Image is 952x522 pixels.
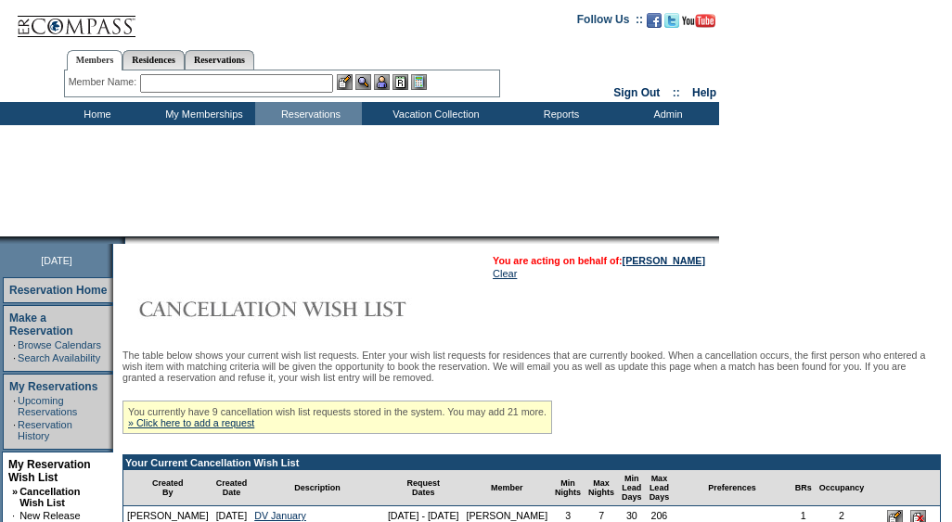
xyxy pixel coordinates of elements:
[123,455,940,470] td: Your Current Cancellation Wish List
[664,13,679,28] img: Follow us on Twitter
[355,74,371,90] img: View
[128,417,254,428] a: » Click here to add a request
[462,470,551,506] td: Member
[551,470,585,506] td: Min Nights
[212,470,251,506] td: Created Date
[125,236,127,244] img: blank.gif
[18,352,100,363] a: Search Availability
[123,470,212,506] td: Created By
[122,50,185,70] a: Residences
[816,470,868,506] td: Occupancy
[19,486,80,508] a: Cancellation Wish List
[362,102,506,125] td: Vacation Collection
[646,470,674,506] td: Max Lead Days
[411,74,427,90] img: b_calculator.gif
[585,470,618,506] td: Max Nights
[623,255,705,266] a: [PERSON_NAME]
[13,419,16,441] td: ·
[618,470,646,506] td: Min Lead Days
[384,470,463,506] td: Request Dates
[791,470,816,506] td: BRs
[13,352,16,363] td: ·
[251,470,384,506] td: Description
[692,86,716,99] a: Help
[148,102,255,125] td: My Memberships
[122,401,552,434] div: You currently have 9 cancellation wish list requests stored in the system. You may add 21 more.
[255,102,362,125] td: Reservations
[682,19,715,30] a: Subscribe to our YouTube Channel
[12,486,18,497] b: »
[13,395,16,417] td: ·
[647,13,662,28] img: Become our fan on Facebook
[122,290,494,327] img: Cancellation Wish List
[9,284,107,297] a: Reservation Home
[185,50,254,70] a: Reservations
[493,255,705,266] span: You are acting on behalf of:
[493,268,517,279] a: Clear
[18,419,72,441] a: Reservation History
[18,339,101,350] a: Browse Calendars
[8,458,91,484] a: My Reservation Wish List
[613,86,660,99] a: Sign Out
[392,74,408,90] img: Reservations
[9,380,97,393] a: My Reservations
[119,236,125,244] img: promoShadowLeftCorner.gif
[254,510,306,521] a: DV January
[41,255,72,266] span: [DATE]
[673,470,791,506] td: Preferences
[388,510,459,521] nobr: [DATE] - [DATE]
[664,19,679,30] a: Follow us on Twitter
[13,339,16,350] td: ·
[673,86,680,99] span: ::
[67,50,123,70] a: Members
[612,102,719,125] td: Admin
[42,102,148,125] td: Home
[374,74,390,90] img: Impersonate
[647,19,662,30] a: Become our fan on Facebook
[337,74,353,90] img: b_edit.gif
[506,102,612,125] td: Reports
[682,14,715,28] img: Subscribe to our YouTube Channel
[9,312,73,337] a: Make a Reservation
[577,11,643,33] td: Follow Us ::
[69,74,140,90] div: Member Name:
[18,395,77,417] a: Upcoming Reservations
